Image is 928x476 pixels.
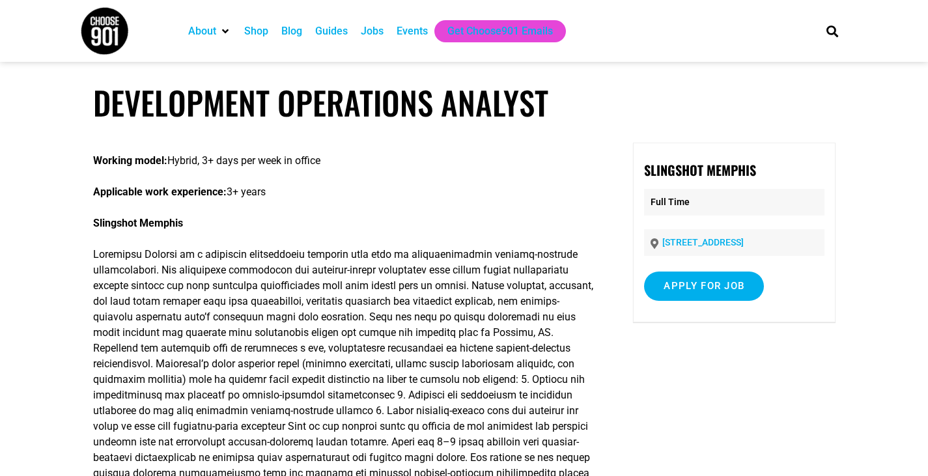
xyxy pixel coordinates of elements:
nav: Main nav [182,20,804,42]
strong: Applicable work experience: [93,186,227,198]
a: [STREET_ADDRESS] [662,237,744,247]
h1: Development Operations Analyst [93,83,836,122]
div: Search [821,20,843,42]
input: Apply for job [644,272,764,301]
strong: Slingshot Memphis [644,160,756,180]
strong: Slingshot Memphis [93,217,183,229]
a: Get Choose901 Emails [447,23,553,39]
a: Blog [281,23,302,39]
p: Full Time [644,189,824,216]
a: Guides [315,23,348,39]
a: Jobs [361,23,384,39]
p: 3+ years [93,184,597,200]
strong: Working model: [93,154,167,167]
p: Hybrid, 3+ days per week in office [93,153,597,169]
a: Shop [244,23,268,39]
a: Events [397,23,428,39]
a: About [188,23,216,39]
div: About [182,20,238,42]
